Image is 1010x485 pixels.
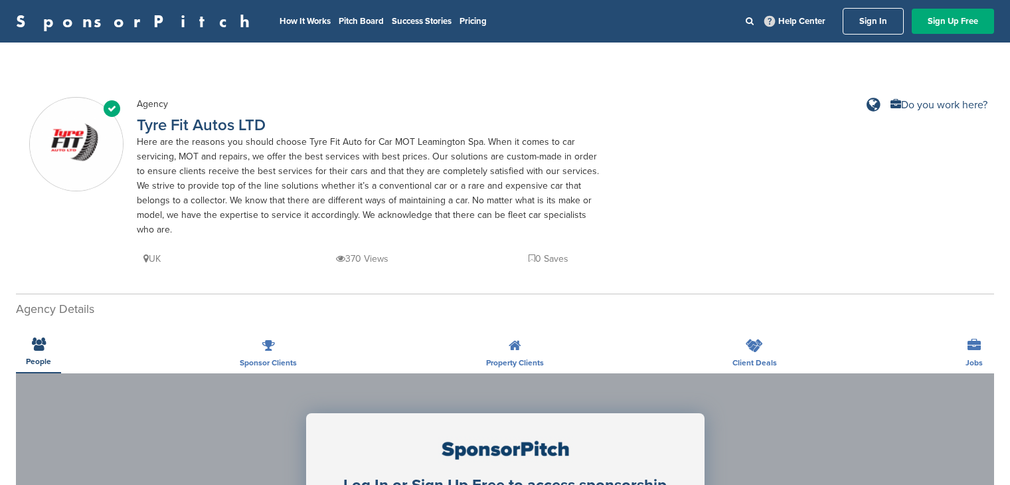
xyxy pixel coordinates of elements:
[890,100,987,110] a: Do you work here?
[137,135,602,237] div: Here are the reasons you should choose Tyre Fit Auto for Car MOT Leamington Spa. When it comes to...
[339,16,384,27] a: Pitch Board
[280,16,331,27] a: How It Works
[762,13,828,29] a: Help Center
[843,8,904,35] a: Sign In
[966,359,983,367] span: Jobs
[240,359,297,367] span: Sponsor Clients
[137,116,266,135] a: Tyre Fit Autos LTD
[912,9,994,34] a: Sign Up Free
[732,359,777,367] span: Client Deals
[16,300,994,318] h2: Agency Details
[529,250,568,267] p: 0 Saves
[486,359,544,367] span: Property Clients
[26,357,51,365] span: People
[336,250,388,267] p: 370 Views
[143,250,161,267] p: UK
[460,16,487,27] a: Pricing
[137,97,602,112] div: Agency
[16,13,258,30] a: SponsorPitch
[30,98,123,191] img: Sponsorpitch & Tyre Fit Autos LTD
[392,16,452,27] a: Success Stories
